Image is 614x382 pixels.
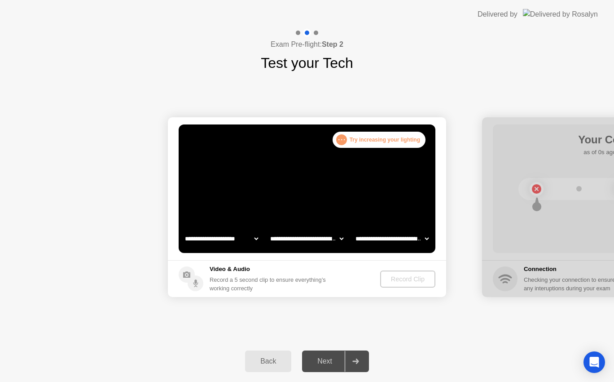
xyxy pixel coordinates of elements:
[478,9,518,20] div: Delivered by
[305,357,345,365] div: Next
[322,40,343,48] b: Step 2
[336,134,347,145] div: . . .
[268,230,345,248] select: Available speakers
[210,265,329,274] h5: Video & Audio
[248,357,289,365] div: Back
[384,275,432,283] div: Record Clip
[271,39,343,50] h4: Exam Pre-flight:
[210,275,329,293] div: Record a 5 second clip to ensure everything’s working correctly
[183,230,260,248] select: Available cameras
[380,271,435,288] button: Record Clip
[583,351,605,373] div: Open Intercom Messenger
[261,52,353,74] h1: Test your Tech
[333,132,425,148] div: Try increasing your lighting
[302,351,369,372] button: Next
[523,9,598,19] img: Delivered by Rosalyn
[354,230,430,248] select: Available microphones
[245,351,291,372] button: Back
